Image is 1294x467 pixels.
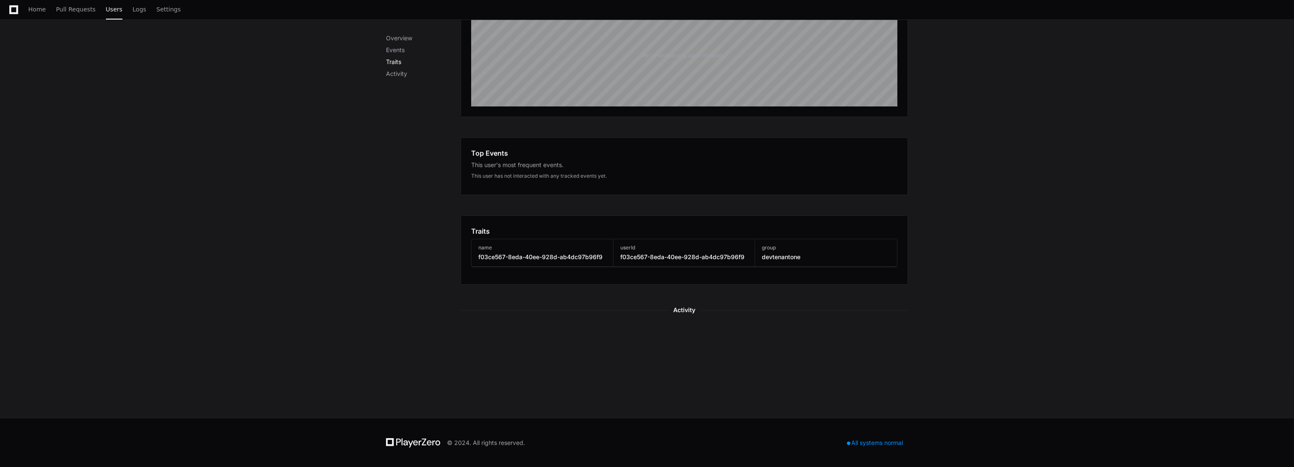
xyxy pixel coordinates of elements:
[471,226,897,236] app-pz-page-link-header: Traits
[106,7,122,12] span: Users
[842,437,908,449] div: All systems normal
[156,7,180,12] span: Settings
[762,244,800,251] h3: group
[447,439,525,447] div: © 2024. All rights reserved.
[28,7,46,12] span: Home
[471,173,897,179] div: This user has not interacted with any tracked events yet.
[478,244,603,251] h3: name
[386,46,461,54] p: Events
[642,52,727,59] div: We're still learning about this user...
[478,253,603,261] h3: f03ce567-8eda-40ee-928d-ab4dc97b96f9
[133,7,146,12] span: Logs
[471,226,490,236] h1: Traits
[386,34,461,42] p: Overview
[471,148,508,158] h1: Top Events
[56,7,95,12] span: Pull Requests
[386,70,461,78] p: Activity
[620,244,744,251] h3: userId
[471,161,897,169] div: This user's most frequent events.
[620,253,744,261] h3: f03ce567-8eda-40ee-928d-ab4dc97b96f9
[386,58,461,66] p: Traits
[762,253,800,261] h3: devtenantone
[668,305,700,315] span: Activity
